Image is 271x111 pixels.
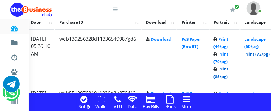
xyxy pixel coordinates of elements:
[245,36,266,49] a: Landscape (60/pg)
[26,86,84,98] a: International VTU
[77,102,92,110] a: Sub
[230,7,236,12] i: Renew/Upgrade Subscription
[112,102,124,110] a: VTU
[214,36,229,49] a: Print (44/pg)
[165,103,176,110] small: ePins
[151,91,171,96] a: Download
[163,102,178,110] a: ePins
[247,1,261,15] img: User
[128,103,137,110] small: Data
[114,103,122,110] small: VTU
[10,48,18,65] a: Transactions
[181,103,192,110] small: More
[151,36,171,42] a: Download
[26,76,84,88] a: Nigerian VTU
[79,103,90,110] small: Sub
[214,91,229,103] a: Print (44/pg)
[10,19,18,35] a: Dashboard
[10,3,52,17] img: Logo
[245,91,266,103] a: Landscape (60/pg)
[4,89,18,101] a: Chat for support
[245,51,270,57] a: Print (72/pg)
[182,36,201,49] a: PoS Paper (RawBT)
[143,103,159,110] small: Pay Bills
[93,102,110,110] a: Wallet
[55,31,141,84] td: web139256328d11336549987gd6
[27,31,54,84] td: [DATE] 05:39:10 AM
[141,102,161,110] a: Pay Bills
[95,103,108,110] small: Wallet
[10,62,18,79] a: Miscellaneous Payments
[3,81,20,92] a: Chat for support
[125,102,139,110] a: Data
[235,4,240,9] span: Renew/Upgrade Subscription
[10,33,18,50] a: Fund wallet
[214,66,229,79] a: Print (85/pg)
[182,91,201,103] a: PoS Paper (RawBT)
[214,51,229,64] a: Print (70/pg)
